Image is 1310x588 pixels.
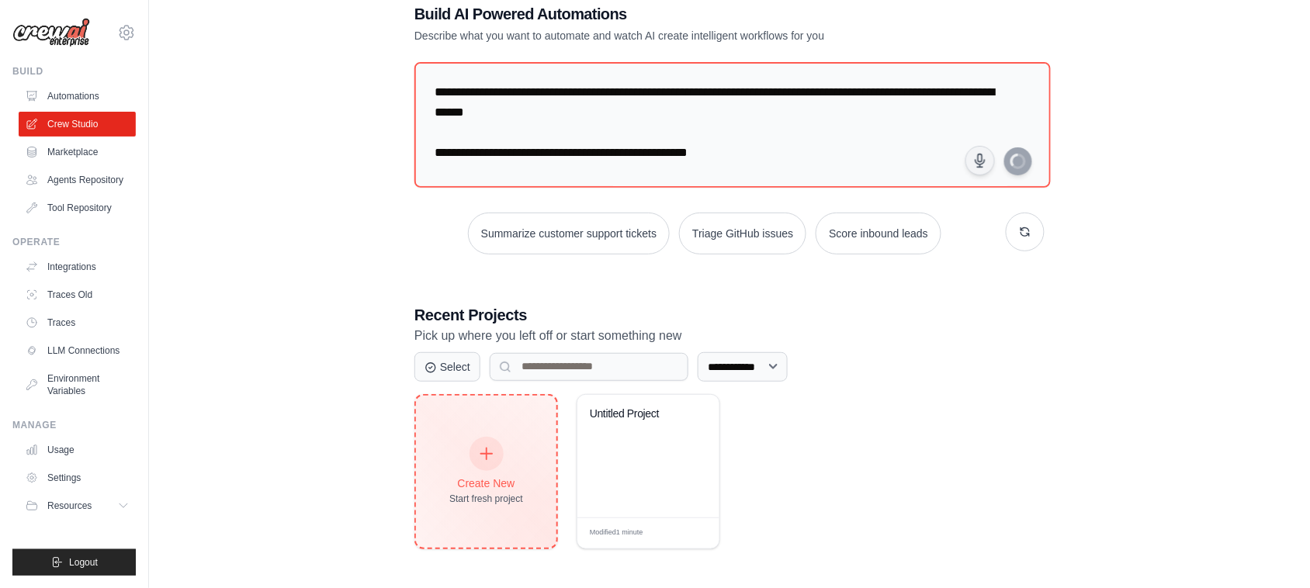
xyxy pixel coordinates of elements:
[12,18,90,47] img: Logo
[19,282,136,307] a: Traces Old
[414,3,936,25] h1: Build AI Powered Automations
[12,549,136,576] button: Logout
[816,213,941,254] button: Score inbound leads
[19,254,136,279] a: Integrations
[12,65,136,78] div: Build
[19,195,136,220] a: Tool Repository
[19,366,136,403] a: Environment Variables
[965,146,995,175] button: Click to speak your automation idea
[19,84,136,109] a: Automations
[449,476,523,491] div: Create New
[449,493,523,505] div: Start fresh project
[1006,213,1045,251] button: Get new suggestions
[19,465,136,490] a: Settings
[679,213,806,254] button: Triage GitHub issues
[414,28,936,43] p: Describe what you want to automate and watch AI create intelligent workflows for you
[12,419,136,431] div: Manage
[19,112,136,137] a: Crew Studio
[19,493,136,518] button: Resources
[414,326,1045,346] p: Pick up where you left off or start something new
[414,352,480,382] button: Select
[19,338,136,363] a: LLM Connections
[19,140,136,164] a: Marketplace
[683,527,696,539] span: Edit
[590,407,684,421] div: Untitled Project
[1232,514,1310,588] iframe: Chat Widget
[47,500,92,512] span: Resources
[414,304,1045,326] h3: Recent Projects
[19,310,136,335] a: Traces
[19,438,136,462] a: Usage
[590,527,643,538] span: Modified 1 minute
[69,556,98,569] span: Logout
[19,168,136,192] a: Agents Repository
[12,236,136,248] div: Operate
[468,213,670,254] button: Summarize customer support tickets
